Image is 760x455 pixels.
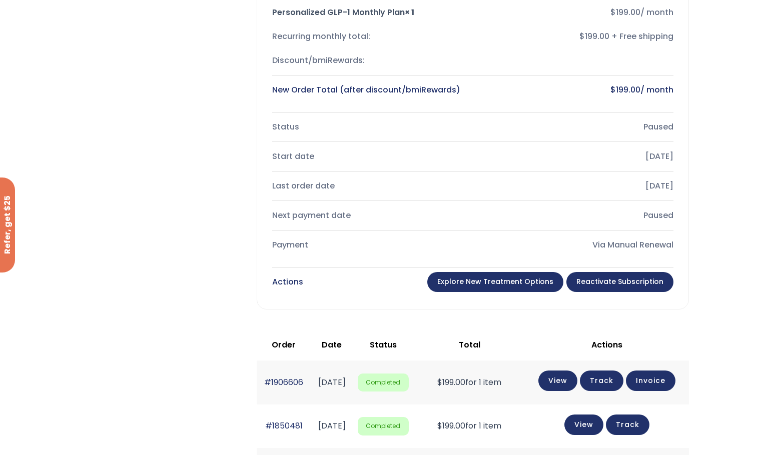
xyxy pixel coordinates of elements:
[272,179,465,193] div: Last order date
[264,376,303,388] a: #1906606
[318,376,346,388] time: [DATE]
[272,29,465,43] div: Recurring monthly total:
[566,272,673,292] a: Reactivate Subscription
[459,339,480,350] span: Total
[606,414,649,435] a: Track
[272,275,303,289] div: Actions
[564,414,603,435] a: View
[610,6,616,18] span: $
[481,179,673,193] div: [DATE]
[538,370,577,391] a: View
[272,5,465,19] div: Personalized GLP-1 Monthly Plan
[481,83,673,97] div: / month
[405,6,414,18] strong: × 1
[427,272,563,292] a: Explore New Treatment Options
[610,6,640,18] bdi: 199.00
[481,238,673,252] div: Via Manual Renewal
[626,370,675,391] a: Invoice
[272,339,296,350] span: Order
[591,339,622,350] span: Actions
[414,404,525,448] td: for 1 item
[358,417,408,435] span: Completed
[272,238,465,252] div: Payment
[272,120,465,134] div: Status
[481,149,673,163] div: [DATE]
[437,376,442,388] span: $
[318,420,346,431] time: [DATE]
[265,420,303,431] a: #1850481
[481,208,673,222] div: Paused
[272,208,465,222] div: Next payment date
[481,5,673,19] div: / month
[414,360,525,404] td: for 1 item
[610,84,616,95] span: $
[272,149,465,163] div: Start date
[322,339,342,350] span: Date
[437,420,465,431] span: 199.00
[481,120,673,134] div: Paused
[481,29,673,43] div: $199.00 + Free shipping
[358,373,408,392] span: Completed
[272,83,465,97] div: New Order Total (after discount/bmiRewards)
[437,420,442,431] span: $
[370,339,397,350] span: Status
[580,370,623,391] a: Track
[610,84,640,95] bdi: 199.00
[272,53,465,67] div: Discount/bmiRewards:
[437,376,465,388] span: 199.00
